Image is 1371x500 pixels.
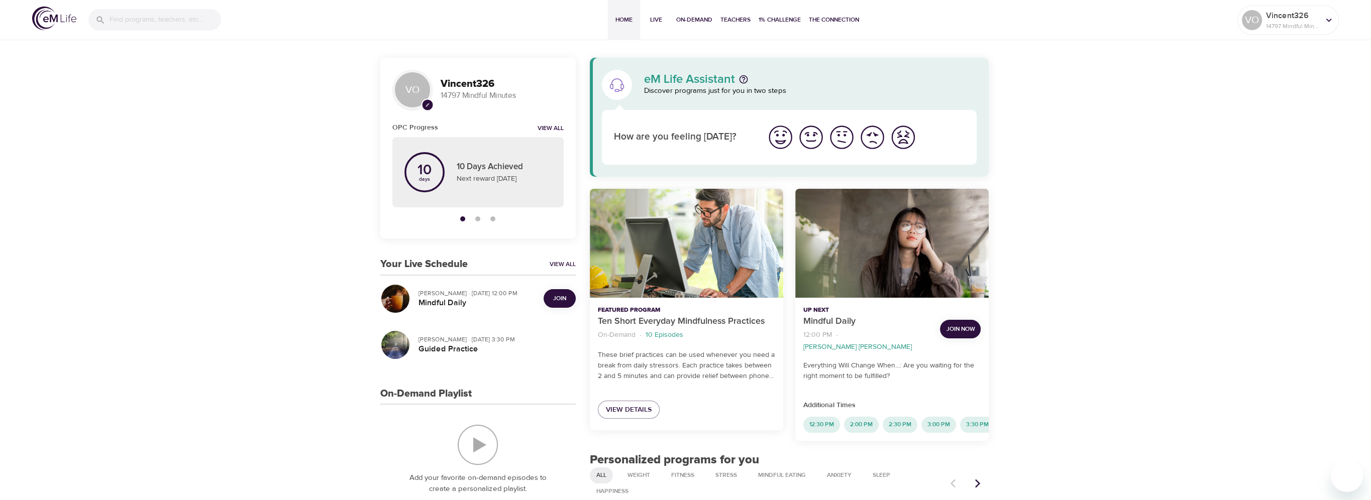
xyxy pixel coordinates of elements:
span: 2:30 PM [883,420,917,429]
li: · [640,328,642,342]
div: Sleep [866,467,897,483]
span: Live [644,15,668,25]
p: 14797 Mindful Minutes [1266,22,1319,31]
p: How are you feeling [DATE]? [614,130,753,145]
div: Mindful Eating [752,467,812,483]
span: 3:00 PM [921,420,956,429]
p: Up Next [803,306,932,315]
p: On-Demand [598,330,636,340]
div: All [590,467,613,483]
span: Anxiety [821,471,858,479]
h3: On-Demand Playlist [380,388,472,400]
span: 12:30 PM [803,420,840,429]
span: View Details [606,404,652,416]
p: These brief practices can be used whenever you need a break from daily stressors. Each practice t... [598,350,775,382]
p: Discover programs just for you in two steps [644,85,977,97]
span: Stress [709,471,743,479]
h5: Guided Practice [418,344,568,354]
button: Join Now [940,320,981,338]
p: Mindful Daily [803,315,932,328]
button: I'm feeling ok [826,122,857,153]
button: I'm feeling good [796,122,826,153]
div: Happiness [590,483,635,499]
span: Join Now [946,324,975,334]
a: View Details [598,401,660,419]
span: Join [553,293,566,304]
a: View all notifications [538,124,564,133]
img: On-Demand Playlist [458,425,498,465]
div: 2:00 PM [844,417,879,433]
p: [PERSON_NAME] · [DATE] 3:30 PM [418,335,568,344]
span: On-Demand [676,15,712,25]
p: Everything Will Change When...: Are you waiting for the right moment to be fulfilled? [803,360,981,382]
p: Featured Program [598,306,775,315]
div: 2:30 PM [883,417,917,433]
nav: breadcrumb [803,328,932,352]
img: logo [32,7,76,30]
p: Vincent326 [1266,10,1319,22]
img: good [797,123,825,151]
button: I'm feeling bad [857,122,888,153]
button: Next items [967,472,989,494]
div: 3:30 PM [960,417,995,433]
nav: breadcrumb [598,328,775,342]
span: Mindful Eating [752,471,812,479]
span: Sleep [867,471,896,479]
span: 3:30 PM [960,420,995,429]
p: 14797 Mindful Minutes [441,90,564,101]
img: ok [828,123,856,151]
img: eM Life Assistant [609,77,625,93]
span: The Connection [809,15,859,25]
p: 10 Episodes [646,330,683,340]
img: bad [859,123,886,151]
button: I'm feeling great [765,122,796,153]
div: Anxiety [820,467,858,483]
h3: Your Live Schedule [380,259,468,270]
p: Add your favorite on-demand episodes to create a personalized playlist. [400,472,556,495]
p: 12:00 PM [803,330,832,340]
span: Home [612,15,636,25]
p: 10 Days Achieved [457,161,552,174]
h5: Mindful Daily [418,298,536,308]
div: VO [392,70,433,110]
span: Weight [621,471,656,479]
p: eM Life Assistant [644,73,735,85]
span: 1% Challenge [759,15,801,25]
button: Join [544,289,576,308]
p: 10 [417,163,432,177]
p: days [417,177,432,181]
div: 3:00 PM [921,417,956,433]
span: Fitness [665,471,700,479]
span: Happiness [590,487,635,495]
span: Teachers [720,15,751,25]
img: worst [889,123,917,151]
span: All [590,471,612,479]
p: [PERSON_NAME] [PERSON_NAME] [803,342,912,352]
h2: Personalized programs for you [590,453,989,467]
div: Fitness [665,467,701,483]
iframe: Button to launch messaging window [1331,460,1363,492]
input: Find programs, teachers, etc... [110,9,221,31]
img: great [767,123,794,151]
h3: Vincent326 [441,78,564,90]
button: Ten Short Everyday Mindfulness Practices [590,189,783,298]
p: Next reward [DATE] [457,174,552,184]
div: Stress [709,467,744,483]
p: Additional Times [803,400,981,411]
a: View All [550,260,576,269]
div: Weight [621,467,657,483]
p: Ten Short Everyday Mindfulness Practices [598,315,775,328]
span: 2:00 PM [844,420,879,429]
div: VO [1242,10,1262,30]
div: 12:30 PM [803,417,840,433]
button: I'm feeling worst [888,122,918,153]
p: [PERSON_NAME] · [DATE] 12:00 PM [418,289,536,298]
li: · [836,328,838,342]
button: Mindful Daily [795,189,989,298]
h6: OPC Progress [392,122,438,133]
